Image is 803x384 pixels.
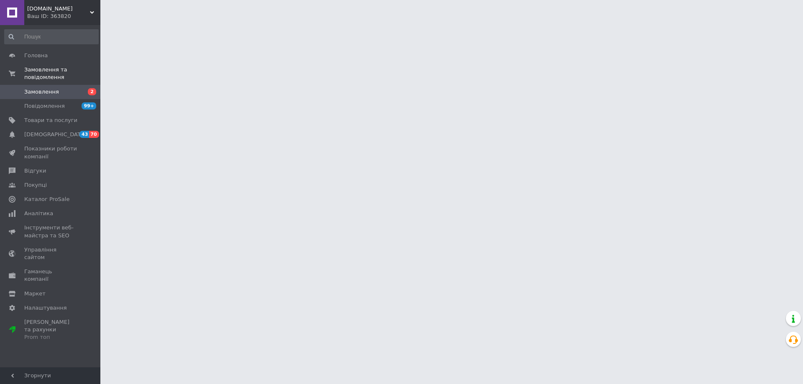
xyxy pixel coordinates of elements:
span: Інструменти веб-майстра та SEO [24,224,77,239]
span: Аналітика [24,210,53,217]
span: Замовлення та повідомлення [24,66,100,81]
span: Покупці [24,181,47,189]
span: Повідомлення [24,102,65,110]
span: [PERSON_NAME] та рахунки [24,318,77,341]
span: [DEMOGRAPHIC_DATA] [24,131,86,138]
span: 2 [88,88,96,95]
div: Prom топ [24,333,77,341]
span: Гаманець компанії [24,268,77,283]
div: Ваш ID: 363820 [27,13,100,20]
span: 43 [79,131,89,138]
span: Головна [24,52,48,59]
input: Пошук [4,29,99,44]
span: besuto.com.ua [27,5,90,13]
span: Товари та послуги [24,117,77,124]
span: 99+ [82,102,96,109]
span: Відгуки [24,167,46,175]
span: Управління сайтом [24,246,77,261]
span: Каталог ProSale [24,196,69,203]
span: Маркет [24,290,46,298]
span: 70 [89,131,99,138]
span: Налаштування [24,304,67,312]
span: Показники роботи компанії [24,145,77,160]
span: Замовлення [24,88,59,96]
